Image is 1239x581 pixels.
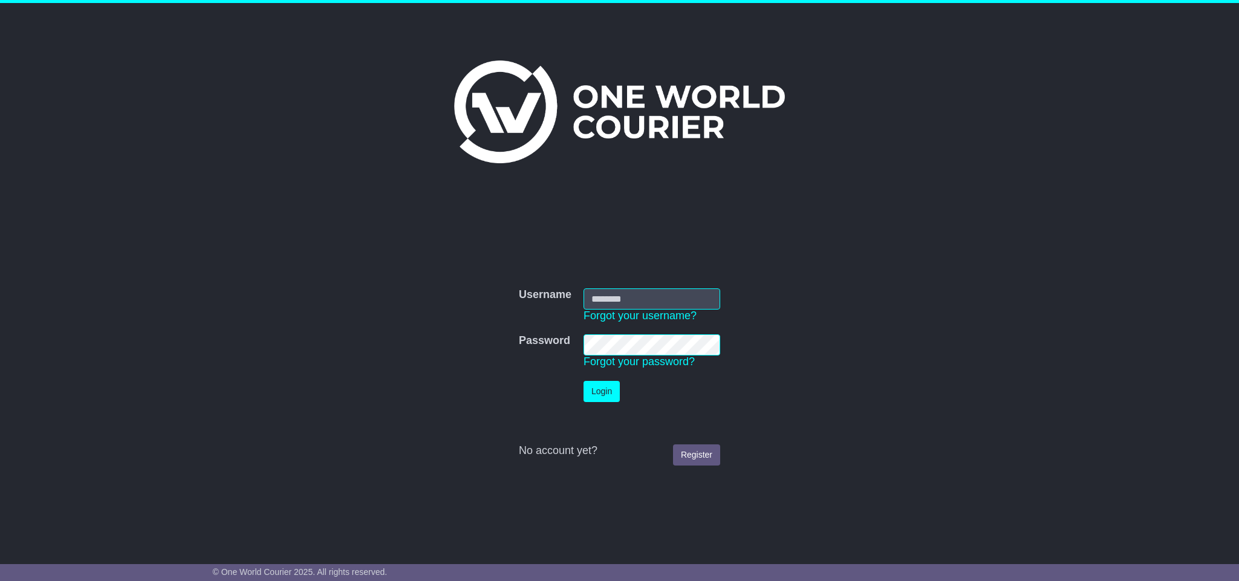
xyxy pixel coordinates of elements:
[584,310,697,322] a: Forgot your username?
[673,444,720,466] a: Register
[213,567,388,577] span: © One World Courier 2025. All rights reserved.
[584,355,695,368] a: Forgot your password?
[584,381,620,402] button: Login
[519,288,571,302] label: Username
[519,334,570,348] label: Password
[454,60,784,163] img: One World
[519,444,720,458] div: No account yet?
